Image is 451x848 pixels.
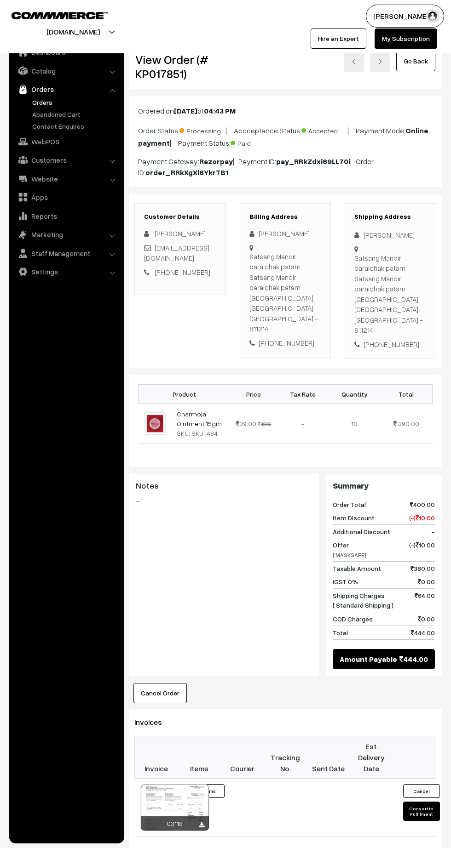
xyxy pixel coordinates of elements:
[276,157,350,166] b: pay_RRkZdxi69LL70i
[136,481,312,491] h3: Notes
[12,133,121,150] a: WebPOS
[12,171,121,187] a: Website
[277,404,329,444] td: -
[333,500,366,509] span: Order Total
[138,105,433,116] p: Ordered on at
[410,500,435,509] span: 400.00
[177,428,225,438] div: SKU: SKU-484
[350,736,393,779] th: Est. Delivery Date
[411,628,435,637] span: 444.00
[377,59,383,64] img: right-arrow.png
[135,52,226,81] h2: View Order (# KP017851)
[333,527,390,536] span: Additional Discount
[138,124,433,148] p: Order Status: | Accceptance Status: | Payment Mode: | Payment Status:
[311,28,366,49] a: Hire an Expert
[138,156,433,178] p: Payment Gateway: | Payment ID: | Order ID:
[354,253,427,336] div: Satsang Mandir baraichak patam, Satsang Mandir baraichak patam [GEOGRAPHIC_DATA], [GEOGRAPHIC_DAT...
[249,251,322,334] div: Satsang Mandir baraichak patam, Satsang Mandir baraichak patam [GEOGRAPHIC_DATA], [GEOGRAPHIC_DAT...
[221,736,264,779] th: Courier
[411,563,435,573] span: 380.00
[333,552,366,558] span: [ MASKSAFE]
[333,577,358,586] span: IGST 0%
[155,268,210,276] a: [PHONE_NUMBER]
[12,263,121,280] a: Settings
[351,420,358,427] span: 10
[249,213,322,221] h3: Billing Address
[139,385,231,404] th: Product
[231,385,277,404] th: Price
[14,20,132,43] button: [DOMAIN_NAME]
[12,245,121,262] a: Staff Management
[396,51,435,71] a: Go Back
[354,230,427,240] div: [PERSON_NAME]
[403,784,440,798] button: Cancel
[333,481,435,491] h3: Summary
[12,9,92,20] a: COMMMERCE
[144,244,209,262] a: [EMAIL_ADDRESS][DOMAIN_NAME]
[136,495,312,507] blockquote: -
[249,228,322,239] div: [PERSON_NAME]
[333,513,375,523] span: Item Discount
[398,420,419,427] span: 390.00
[133,683,187,703] button: Cancel Order
[179,124,225,136] span: Processing
[333,628,348,637] span: Total
[354,339,427,350] div: [PHONE_NUMBER]
[366,5,444,28] button: [PERSON_NAME]
[409,513,435,523] span: (-) 10.00
[30,97,121,107] a: Orders
[141,816,209,831] div: 03118
[134,717,173,727] span: Invoices
[418,614,435,624] span: 0.00
[333,540,366,559] span: Offer
[204,106,236,115] b: 04:43 PM
[178,736,221,779] th: Items
[426,9,439,23] img: user
[12,208,121,224] a: Reports
[409,540,435,559] span: (-) 10.00
[418,577,435,586] span: 0.00
[199,157,233,166] b: Razorpay
[351,59,357,64] img: left-arrow.png
[145,168,228,177] b: order_RRkXgXl6YkrTB1
[375,28,437,49] a: My Subscription
[30,121,121,131] a: Contact Enquires
[277,385,329,404] th: Tax Rate
[340,654,397,665] span: Amount Payable
[380,385,432,404] th: Total
[144,213,216,221] h3: Customer Details
[333,563,381,573] span: Taxable Amount
[249,338,322,348] div: [PHONE_NUMBER]
[231,136,277,148] span: Paid
[144,412,166,435] img: CHARMOJA.jpg
[12,152,121,168] a: Customers
[333,614,373,624] span: COD Charges
[431,527,435,536] span: -
[174,106,197,115] b: [DATE]
[301,124,347,136] span: Accepted
[399,654,428,665] span: 444.00
[264,736,307,779] th: Tracking No.
[403,802,440,821] button: Convert to Fulfilment
[354,213,427,221] h3: Shipping Address
[333,591,393,610] span: Shipping Charges [ Standard Shipping ]
[12,63,121,79] a: Catalog
[12,189,121,205] a: Apps
[135,736,178,779] th: Invoice
[155,229,206,238] span: [PERSON_NAME]
[258,421,271,427] strike: 40.00
[30,109,121,119] a: Abandoned Cart
[236,420,256,427] span: 39.00
[12,81,121,97] a: Orders
[12,12,108,19] img: COMMMERCE
[177,410,222,427] a: Charmoja Ointment 15gm
[12,226,121,243] a: Marketing
[415,591,435,610] span: 64.00
[329,385,380,404] th: Quantity
[307,736,350,779] th: Sent Date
